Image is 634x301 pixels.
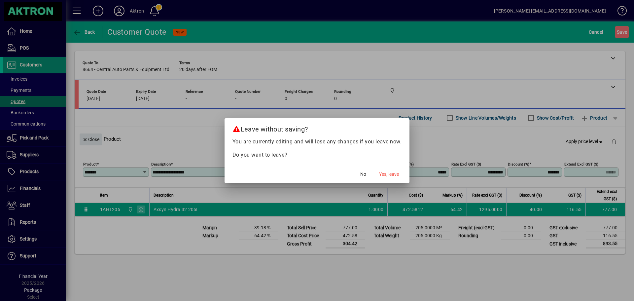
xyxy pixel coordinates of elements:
button: No [353,169,374,180]
button: Yes, leave [376,169,402,180]
span: No [360,171,366,178]
h2: Leave without saving? [225,118,410,137]
p: You are currently editing and will lose any changes if you leave now. [232,138,402,146]
p: Do you want to leave? [232,151,402,159]
span: Yes, leave [379,171,399,178]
